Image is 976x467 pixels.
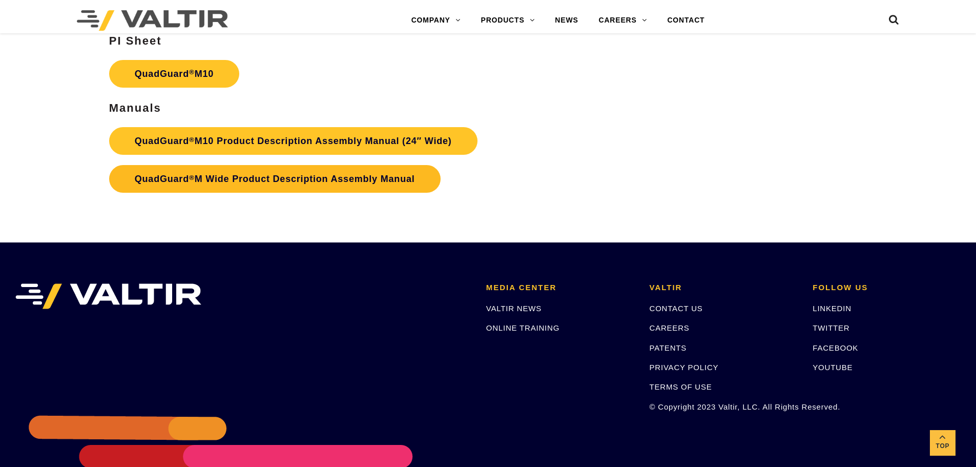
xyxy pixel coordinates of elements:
h2: VALTIR [650,283,798,292]
sup: ® [189,68,195,76]
a: CONTACT [657,10,715,31]
img: VALTIR [15,283,201,309]
a: TERMS OF USE [650,382,712,391]
a: QuadGuard®M Wide Product Description Assembly Manual [109,165,441,193]
a: CONTACT US [650,304,703,313]
a: NEWS [545,10,588,31]
a: PATENTS [650,343,687,352]
h2: FOLLOW US [813,283,961,292]
strong: PI Sheet [109,34,162,47]
a: LINKEDIN [813,304,852,313]
sup: ® [189,136,195,144]
a: TWITTER [813,323,849,332]
a: FACEBOOK [813,343,858,352]
h2: MEDIA CENTER [486,283,634,292]
a: QuadGuard®M10 [109,60,239,88]
sup: ® [189,174,195,181]
span: Top [930,440,956,452]
a: COMPANY [401,10,471,31]
p: © Copyright 2023 Valtir, LLC. All Rights Reserved. [650,401,798,413]
img: Valtir [77,10,228,31]
a: QuadGuard®M10 Product Description Assembly Manual (24″ Wide) [109,127,477,155]
strong: Manuals [109,101,161,114]
a: VALTIR NEWS [486,304,542,313]
a: Top [930,430,956,456]
a: PRIVACY POLICY [650,363,719,372]
a: YOUTUBE [813,363,853,372]
a: ONLINE TRAINING [486,323,559,332]
a: CAREERS [650,323,690,332]
a: PRODUCTS [471,10,545,31]
a: CAREERS [589,10,657,31]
